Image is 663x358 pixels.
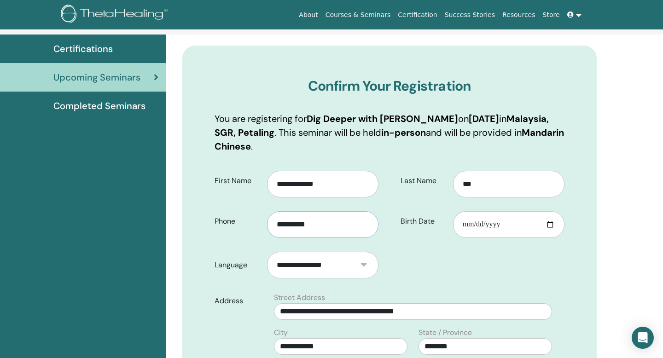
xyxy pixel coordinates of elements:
[469,113,499,125] b: [DATE]
[539,6,564,23] a: Store
[274,327,288,338] label: City
[274,292,325,303] label: Street Address
[441,6,499,23] a: Success Stories
[215,78,564,94] h3: Confirm Your Registration
[394,172,453,190] label: Last Name
[419,327,472,338] label: State / Province
[53,70,140,84] span: Upcoming Seminars
[215,112,564,153] p: You are registering for on in . This seminar will be held and will be provided in .
[53,99,145,113] span: Completed Seminars
[208,256,267,274] label: Language
[394,213,453,230] label: Birth Date
[208,213,267,230] label: Phone
[394,6,441,23] a: Certification
[307,113,458,125] b: Dig Deeper with [PERSON_NAME]
[61,5,171,25] img: logo.png
[322,6,395,23] a: Courses & Seminars
[295,6,321,23] a: About
[208,292,268,310] label: Address
[208,172,267,190] label: First Name
[53,42,113,56] span: Certifications
[632,327,654,349] div: Open Intercom Messenger
[381,127,426,139] b: in-person
[499,6,539,23] a: Resources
